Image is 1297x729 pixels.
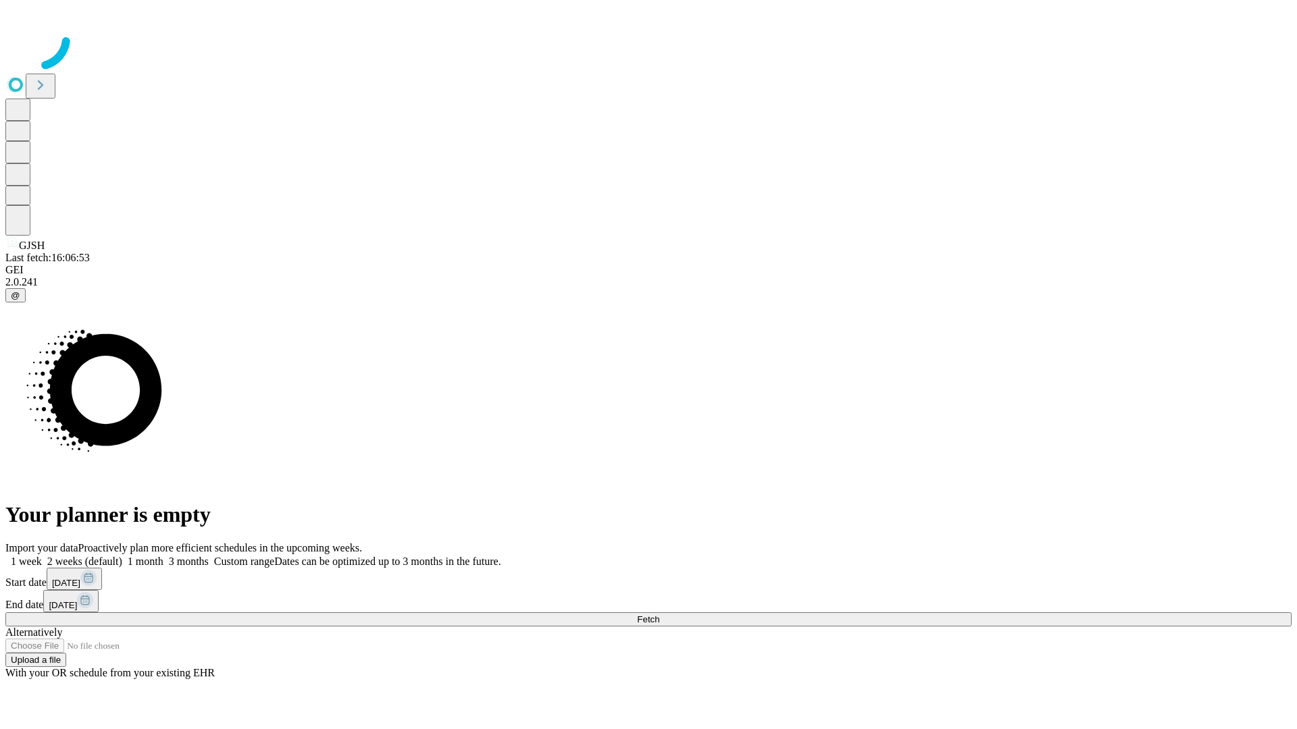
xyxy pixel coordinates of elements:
[5,264,1292,276] div: GEI
[5,502,1292,527] h1: Your planner is empty
[128,556,163,567] span: 1 month
[5,288,26,302] button: @
[5,653,66,667] button: Upload a file
[11,556,42,567] span: 1 week
[43,590,99,612] button: [DATE]
[5,667,215,678] span: With your OR schedule from your existing EHR
[169,556,209,567] span: 3 months
[47,568,102,590] button: [DATE]
[11,290,20,300] span: @
[214,556,274,567] span: Custom range
[5,252,90,263] span: Last fetch: 16:06:53
[5,276,1292,288] div: 2.0.241
[78,542,362,553] span: Proactively plan more efficient schedules in the upcoming weeks.
[19,240,45,251] span: GJSH
[5,612,1292,626] button: Fetch
[52,578,80,588] span: [DATE]
[47,556,122,567] span: 2 weeks (default)
[637,614,659,624] span: Fetch
[5,626,62,638] span: Alternatively
[49,600,77,610] span: [DATE]
[5,590,1292,612] div: End date
[274,556,501,567] span: Dates can be optimized up to 3 months in the future.
[5,568,1292,590] div: Start date
[5,542,78,553] span: Import your data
